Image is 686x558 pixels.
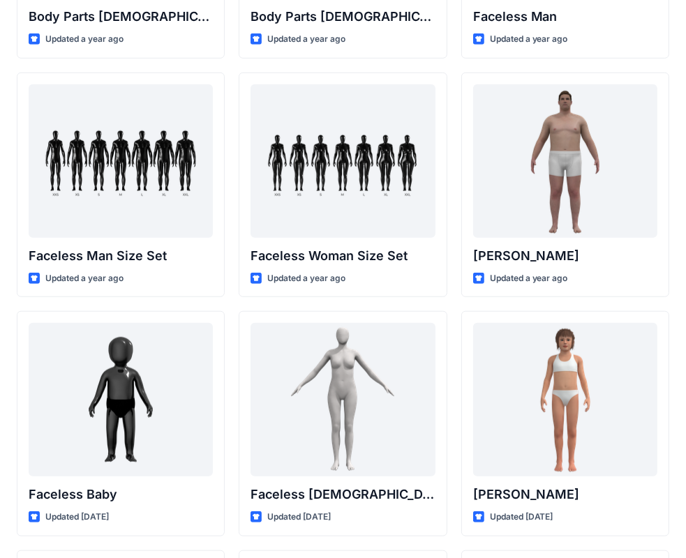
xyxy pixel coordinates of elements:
p: [PERSON_NAME] [473,485,657,504]
a: Faceless Man Size Set [29,84,213,238]
a: Faceless Baby [29,323,213,476]
p: Updated [DATE] [45,510,109,525]
p: Updated a year ago [490,32,568,47]
p: Updated a year ago [267,271,345,286]
p: [PERSON_NAME] [473,246,657,266]
a: Joseph [473,84,657,238]
p: Faceless Woman Size Set [251,246,435,266]
p: Faceless Man [473,7,657,27]
a: Faceless Female CN Lite [251,323,435,476]
p: Faceless [DEMOGRAPHIC_DATA] CN Lite [251,485,435,504]
p: Faceless Man Size Set [29,246,213,266]
p: Updated [DATE] [267,510,331,525]
a: Emily [473,323,657,476]
p: Body Parts [DEMOGRAPHIC_DATA] [29,7,213,27]
p: Faceless Baby [29,485,213,504]
p: Updated a year ago [267,32,345,47]
p: Updated a year ago [490,271,568,286]
a: Faceless Woman Size Set [251,84,435,238]
p: Updated a year ago [45,32,124,47]
p: Updated a year ago [45,271,124,286]
p: Body Parts [DEMOGRAPHIC_DATA] [251,7,435,27]
p: Updated [DATE] [490,510,553,525]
